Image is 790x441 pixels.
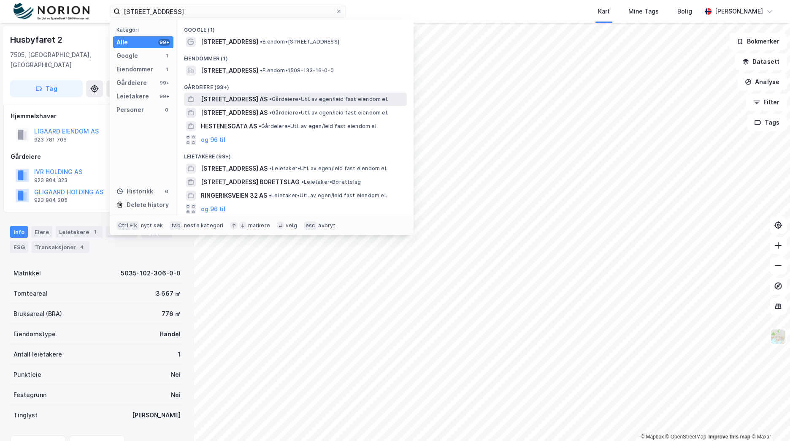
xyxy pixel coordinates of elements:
div: Eiendommer (1) [177,49,414,64]
img: norion-logo.80e7a08dc31c2e691866.png [14,3,89,20]
div: Nei [171,390,181,400]
button: Analyse [738,73,787,90]
span: Gårdeiere • Utl. av egen/leid fast eiendom el. [269,96,388,103]
div: Delete history [127,200,169,210]
span: • [301,179,304,185]
span: RINGERIKSVEIEN 32 AS [201,191,267,201]
span: HESTENESGATA AS [201,121,257,131]
button: og 96 til [201,204,225,214]
span: Eiendom • 1508-133-16-0-0 [260,67,334,74]
div: Tinglyst [14,410,38,420]
span: [STREET_ADDRESS] [201,37,258,47]
span: Leietaker • Utl. av egen/leid fast eiendom el. [269,192,387,199]
div: 1 [163,52,170,59]
div: Eiere [31,226,52,238]
div: Gårdeiere (99+) [177,77,414,93]
button: og 96 til [201,135,225,145]
span: Leietaker • Utl. av egen/leid fast eiendom el. [269,165,387,172]
div: Husbyfaret 2 [10,33,64,46]
div: 1 [163,66,170,73]
div: 99+ [158,79,170,86]
span: [STREET_ADDRESS] AS [201,94,268,104]
div: Google (1) [177,20,414,35]
div: Festegrunn [14,390,46,400]
div: Antall leietakere [14,349,62,359]
div: 7505, [GEOGRAPHIC_DATA], [GEOGRAPHIC_DATA] [10,50,138,70]
span: Gårdeiere • Utl. av egen/leid fast eiendom el. [259,123,378,130]
div: Kart [598,6,610,16]
div: tab [170,221,182,230]
button: Datasett [735,53,787,70]
button: Tags [747,114,787,131]
div: 0 [163,188,170,195]
button: Tag [10,80,83,97]
span: • [269,165,272,171]
span: Eiendom • [STREET_ADDRESS] [260,38,339,45]
span: Gårdeiere • Utl. av egen/leid fast eiendom el. [269,109,388,116]
div: 1 [91,228,99,236]
div: Tomteareal [14,289,47,299]
div: Bruksareal (BRA) [14,309,62,319]
div: 4 [78,243,86,251]
div: Gårdeiere [116,78,147,88]
span: • [260,38,262,45]
div: [PERSON_NAME] [132,410,181,420]
div: Kontrollprogram for chat [748,400,790,441]
div: Handel [160,329,181,339]
span: • [269,109,272,116]
div: Bolig [677,6,692,16]
a: OpenStreetMap [666,434,706,440]
div: 5035-102-306-0-0 [121,268,181,278]
div: Historikk [116,186,153,196]
span: [STREET_ADDRESS] AS [201,108,268,118]
button: Filter [746,94,787,111]
span: • [260,67,262,73]
div: Leietakere [56,226,103,238]
div: Datasett [106,226,138,238]
img: Z [770,329,786,345]
div: Hjemmelshaver [11,111,184,121]
div: 3 667 ㎡ [156,289,181,299]
div: 0 [163,106,170,113]
span: Leietaker • Borettslag [301,179,361,185]
div: Leietakere (99+) [177,147,414,162]
span: [STREET_ADDRESS] BORETTSLAG [201,177,300,187]
div: Alle [116,37,128,47]
div: 776 ㎡ [162,309,181,319]
button: Bokmerker [730,33,787,50]
div: Leietakere [116,91,149,101]
span: [STREET_ADDRESS] [201,65,258,76]
div: 99+ [158,93,170,100]
span: [STREET_ADDRESS] AS [201,163,268,174]
div: Google [116,51,138,61]
div: 923 804 323 [34,177,68,184]
div: Punktleie [14,370,41,380]
div: avbryt [318,222,335,229]
div: Matrikkel [14,268,41,278]
div: Gårdeiere [11,152,184,162]
div: [PERSON_NAME] [715,6,763,16]
div: markere [248,222,270,229]
div: Ctrl + k [116,221,139,230]
div: 99+ [158,39,170,46]
div: esc [304,221,317,230]
a: Improve this map [709,434,750,440]
div: Kategori [116,27,173,33]
div: Info [10,226,28,238]
div: nytt søk [141,222,163,229]
div: Transaksjoner [32,241,89,253]
div: Personer [116,105,144,115]
a: Mapbox [641,434,664,440]
span: • [259,123,261,129]
div: 923 781 706 [34,136,67,143]
div: neste kategori [184,222,224,229]
div: 923 804 285 [34,197,68,204]
div: velg [286,222,297,229]
div: Mine Tags [628,6,659,16]
span: • [269,96,272,102]
div: Eiendommer [116,64,153,74]
div: ESG [10,241,28,253]
div: Eiendomstype [14,329,56,339]
div: Nei [171,370,181,380]
div: 1 [178,349,181,359]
